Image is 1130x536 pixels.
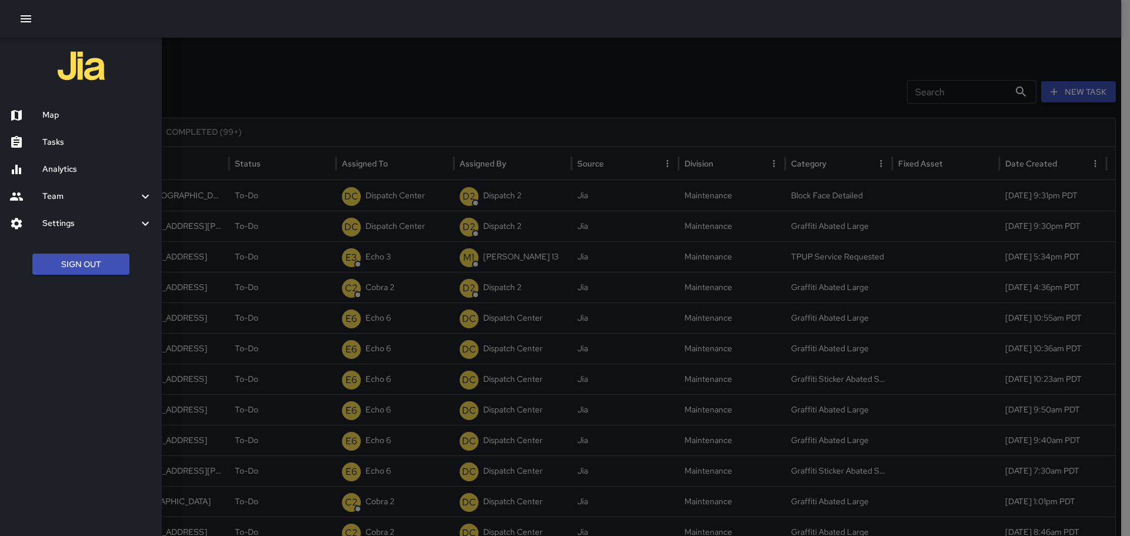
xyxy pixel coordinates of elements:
[42,217,138,230] h6: Settings
[42,163,152,176] h6: Analytics
[32,254,129,275] button: Sign Out
[42,190,138,203] h6: Team
[42,136,152,149] h6: Tasks
[58,42,105,89] img: jia-logo
[42,109,152,122] h6: Map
